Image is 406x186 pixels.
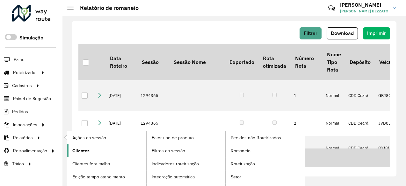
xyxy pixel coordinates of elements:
a: Filtros da sessão [147,144,226,157]
button: Imprimir [363,27,390,39]
span: Clientes [72,148,90,154]
td: 1294365 [137,80,169,111]
td: Normal [323,80,345,111]
span: Edição tempo atendimento [72,174,125,180]
span: Setor [231,174,241,180]
td: JVD0J78 [375,111,401,136]
td: OYI8I21 [375,136,401,161]
span: Pedidos [12,108,28,115]
a: Integração automática [147,170,226,183]
span: Clientes fora malha [72,161,110,167]
td: 1 [291,80,323,111]
span: Relatórios [13,134,33,141]
td: Normal [323,136,345,161]
h3: [PERSON_NAME] [340,2,388,8]
a: Edição tempo atendimento [67,170,146,183]
th: Data Roteiro [105,44,137,80]
span: Painel de Sugestão [13,95,51,102]
span: Romaneio [231,148,250,154]
a: Setor [226,170,305,183]
a: Clientes [67,144,146,157]
td: GBJ8C36 [375,80,401,111]
th: Rota otimizada [258,44,290,80]
span: Retroalimentação [13,148,47,154]
th: Sessão [137,44,169,80]
label: Simulação [19,34,43,42]
a: Clientes fora malha [67,157,146,170]
h2: Relatório de romaneio [74,4,139,11]
button: Filtrar [300,27,322,39]
a: Romaneio [226,144,305,157]
a: Indicadores roteirização [147,157,226,170]
td: CDD Ceará [345,111,375,136]
th: Depósito [345,44,375,80]
span: Integração automática [152,174,195,180]
span: Tático [12,161,24,167]
th: Nome Tipo Rota [323,44,345,80]
td: 3 [291,136,323,161]
span: Importações [13,121,37,128]
span: Ações da sessão [72,134,106,141]
span: Imprimir [367,31,386,36]
th: Veículo [375,44,401,80]
td: Normal [323,111,345,136]
span: Indicadores roteirização [152,161,199,167]
a: Ações da sessão [67,131,146,144]
button: Download [327,27,358,39]
span: Filtrar [304,31,317,36]
span: Fator tipo de produto [152,134,194,141]
span: Download [331,31,354,36]
td: CDD Ceará [345,136,375,161]
td: CDD Ceará [345,80,375,111]
span: Cadastros [12,82,32,89]
th: Sessão Nome [169,44,225,80]
td: [DATE] [105,80,137,111]
a: Roteirização [226,157,305,170]
td: 1294365 [137,111,169,136]
a: Pedidos não Roteirizados [226,131,305,144]
span: Roteirizador [13,69,37,76]
td: [DATE] [105,111,137,136]
span: Painel [14,56,25,63]
th: Exportado [225,44,258,80]
span: Filtros da sessão [152,148,185,154]
th: Número Rota [291,44,323,80]
span: Roteirização [231,161,255,167]
span: Pedidos não Roteirizados [231,134,281,141]
td: 2 [291,111,323,136]
a: Contato Rápido [325,1,338,15]
span: [PERSON_NAME] BEZZATO [340,8,388,14]
a: Fator tipo de produto [147,131,226,144]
